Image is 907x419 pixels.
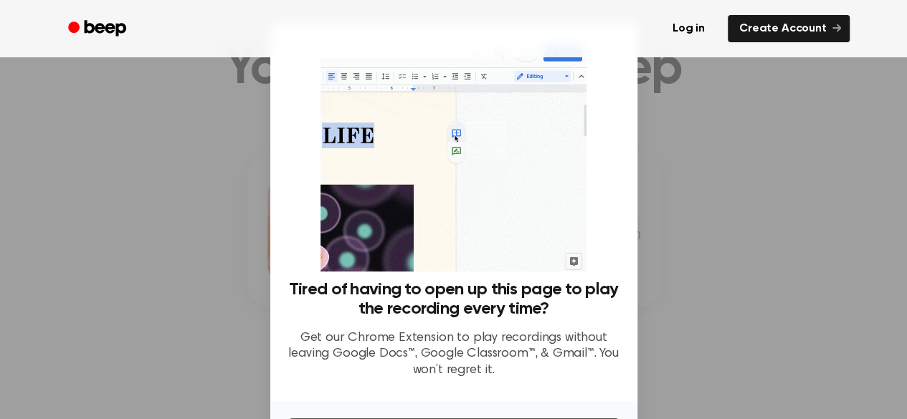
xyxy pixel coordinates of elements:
[288,330,620,379] p: Get our Chrome Extension to play recordings without leaving Google Docs™, Google Classroom™, & Gm...
[58,15,139,43] a: Beep
[288,280,620,319] h3: Tired of having to open up this page to play the recording every time?
[320,40,587,271] img: Beep extension in action
[658,12,719,45] a: Log in
[728,15,850,42] a: Create Account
